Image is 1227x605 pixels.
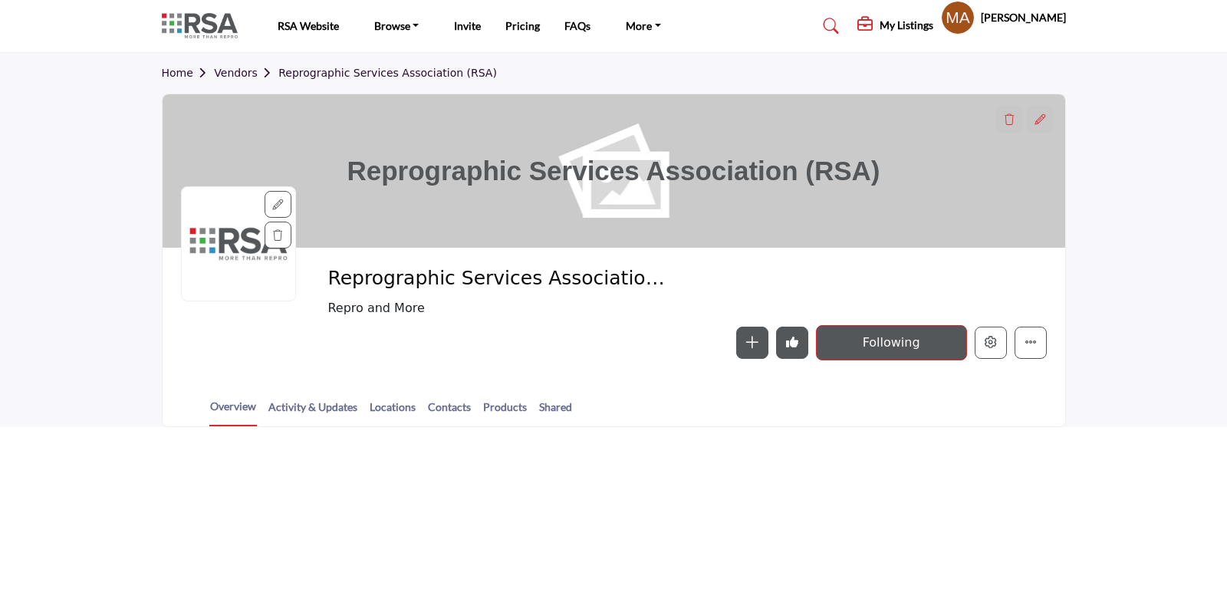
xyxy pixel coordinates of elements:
[941,1,975,35] button: Show hide supplier dropdown
[857,17,933,35] div: My Listings
[363,15,430,37] a: Browse
[268,399,358,426] a: Activity & Updates
[369,399,416,426] a: Locations
[808,14,849,38] a: Search
[327,299,818,317] span: Repro and More
[1027,106,1054,133] div: Aspect Ratio:6:1,Size:1200x200px
[981,10,1066,25] h5: [PERSON_NAME]
[1015,327,1047,359] button: More details
[564,19,590,32] a: FAQs
[278,67,497,79] a: Reprographic Services Association (RSA)
[327,266,673,291] span: Reprographic Services Association (RSA)
[162,13,245,38] img: site Logo
[880,18,933,32] h5: My Listings
[347,94,880,248] h1: Reprographic Services Association (RSA)
[776,327,808,359] button: Undo like
[278,19,339,32] a: RSA Website
[454,19,481,32] a: Invite
[214,67,278,79] a: Vendors
[615,15,672,37] a: More
[482,399,528,426] a: Products
[209,398,257,426] a: Overview
[427,399,472,426] a: Contacts
[816,325,967,360] button: Following
[538,399,573,426] a: Shared
[975,327,1007,359] button: Edit company
[265,191,291,218] div: Aspect Ratio:1:1,Size:400x400px
[505,19,540,32] a: Pricing
[162,67,215,79] a: Home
